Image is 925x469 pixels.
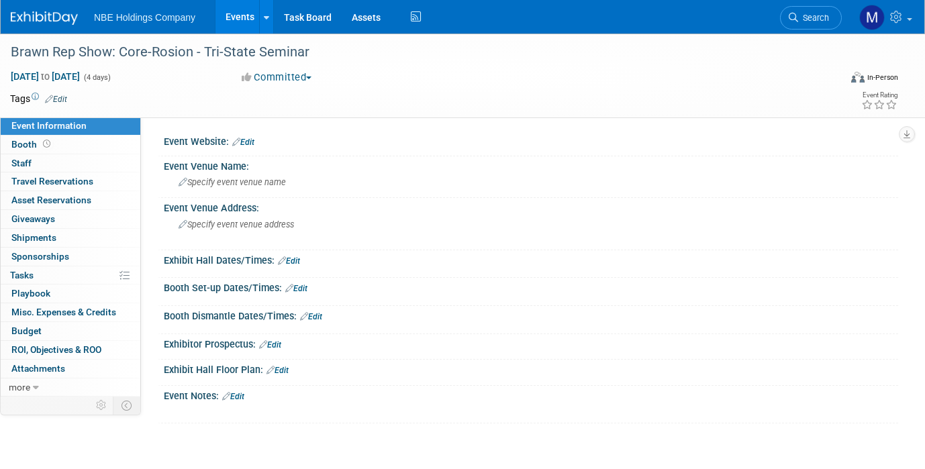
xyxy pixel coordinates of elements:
span: more [9,382,30,393]
a: Event Information [1,117,140,135]
a: Playbook [1,284,140,303]
span: Tasks [10,270,34,280]
a: Attachments [1,360,140,378]
a: Edit [45,95,67,104]
div: Exhibitor Prospectus: [164,334,898,352]
span: Search [798,13,829,23]
a: Edit [232,138,254,147]
div: Brawn Rep Show: Core-Rosion - Tri-State Seminar [6,40,822,64]
span: to [39,71,52,82]
a: Asset Reservations [1,191,140,209]
span: Giveaways [11,213,55,224]
div: Booth Set-up Dates/Times: [164,278,898,295]
span: Budget [11,325,42,336]
td: Toggle Event Tabs [113,397,141,414]
button: Committed [237,70,317,85]
span: Booth [11,139,53,150]
img: ExhibitDay [11,11,78,25]
div: Event Venue Address: [164,198,898,215]
a: more [1,378,140,397]
div: Event Format [767,70,899,90]
img: Morgan Goddard [859,5,885,30]
div: Event Rating [861,92,897,99]
a: Budget [1,322,140,340]
a: Edit [222,392,244,401]
a: Tasks [1,266,140,284]
a: Misc. Expenses & Credits [1,303,140,321]
span: [DATE] [DATE] [10,70,81,83]
img: Format-Inperson.png [851,72,865,83]
td: Personalize Event Tab Strip [90,397,113,414]
span: Booth not reserved yet [40,139,53,149]
span: Sponsorships [11,251,69,262]
span: Specify event venue address [179,219,294,229]
div: Exhibit Hall Floor Plan: [164,360,898,377]
div: In-Person [867,72,898,83]
span: Specify event venue name [179,177,286,187]
a: Edit [278,256,300,266]
span: Attachments [11,363,65,374]
a: Travel Reservations [1,172,140,191]
span: Shipments [11,232,56,243]
span: Travel Reservations [11,176,93,187]
a: Shipments [1,229,140,247]
span: Playbook [11,288,50,299]
a: Edit [259,340,281,350]
span: (4 days) [83,73,111,82]
a: Search [780,6,842,30]
td: Tags [10,92,67,105]
span: ROI, Objectives & ROO [11,344,101,355]
a: Edit [285,284,307,293]
span: Misc. Expenses & Credits [11,307,116,317]
div: Booth Dismantle Dates/Times: [164,306,898,323]
div: Event Website: [164,132,898,149]
a: ROI, Objectives & ROO [1,341,140,359]
div: Exhibit Hall Dates/Times: [164,250,898,268]
span: Event Information [11,120,87,131]
span: Asset Reservations [11,195,91,205]
span: NBE Holdings Company [94,12,195,23]
a: Edit [266,366,289,375]
div: Event Notes: [164,386,898,403]
span: Staff [11,158,32,168]
a: Giveaways [1,210,140,228]
a: Sponsorships [1,248,140,266]
div: Event Venue Name: [164,156,898,173]
a: Staff [1,154,140,172]
a: Booth [1,136,140,154]
a: Edit [300,312,322,321]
